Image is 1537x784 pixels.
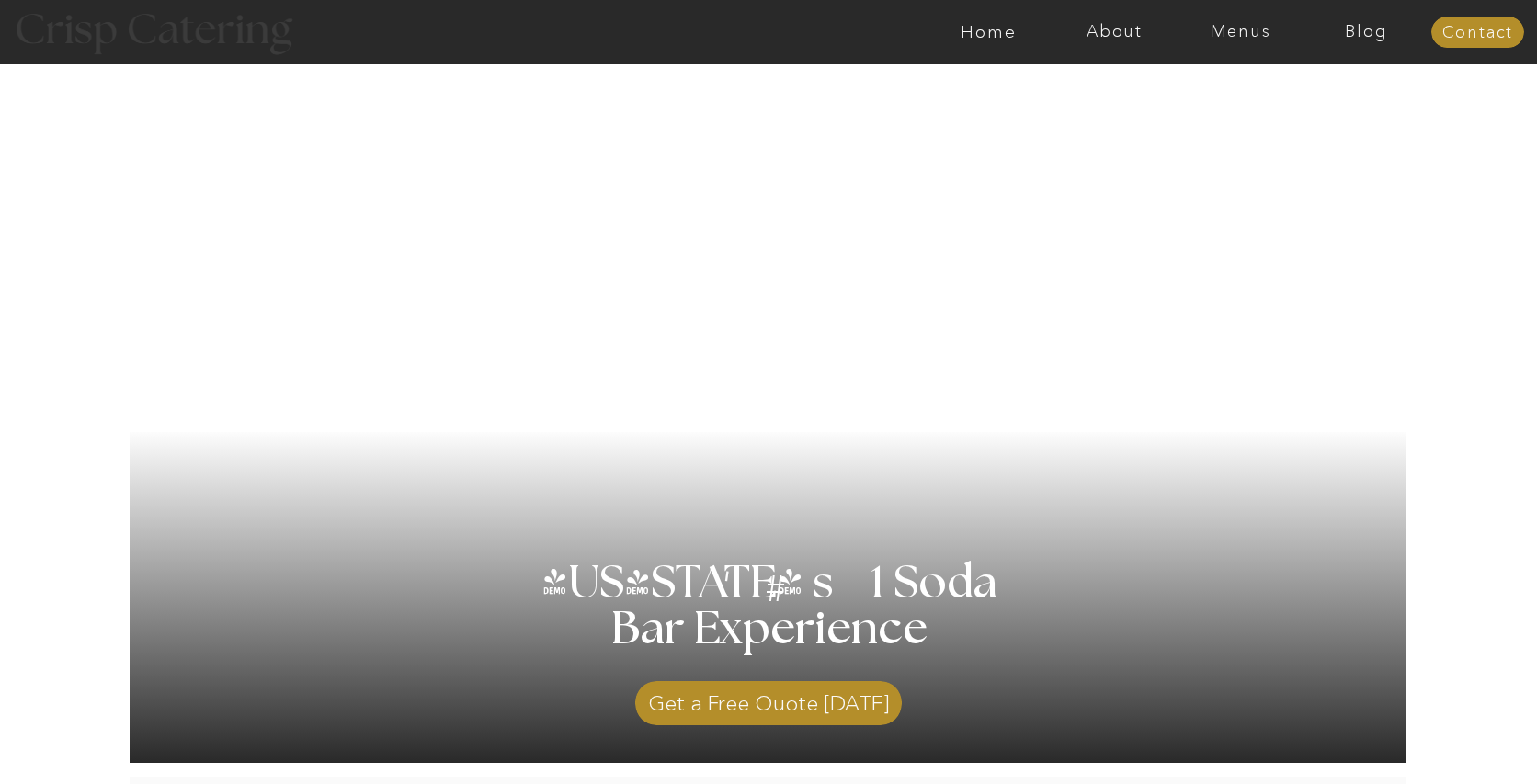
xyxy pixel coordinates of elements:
a: Home [926,23,1052,41]
h3: # [725,571,830,624]
a: Blog [1304,23,1429,41]
a: Get a Free Quote [DATE] [635,672,902,725]
a: Menus [1178,23,1304,41]
a: About [1052,23,1178,41]
a: Contact [1431,24,1524,42]
h3: ' [690,561,766,607]
h1: [US_STATE] s 1 Soda Bar Experience [534,561,1004,699]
